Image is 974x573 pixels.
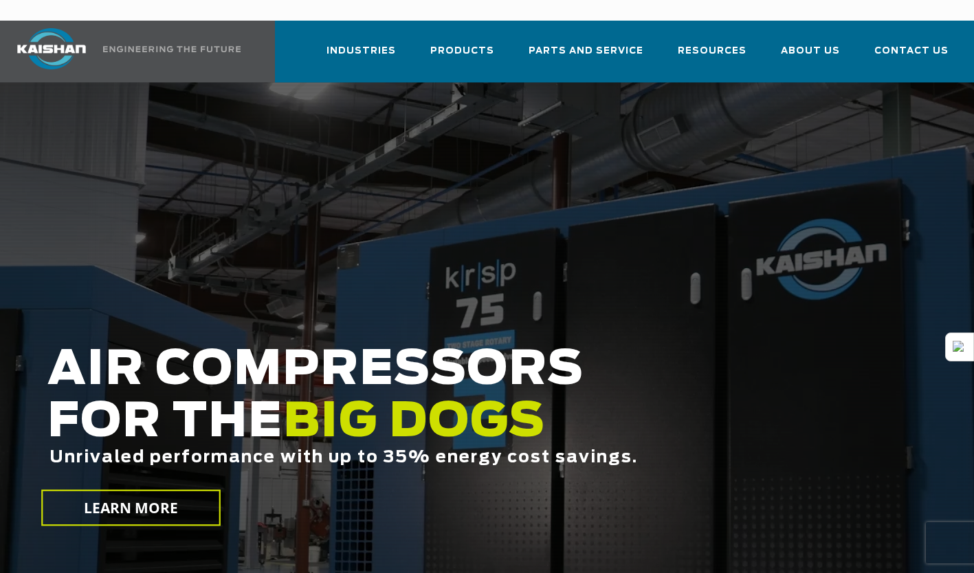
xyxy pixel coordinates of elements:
a: Industries [326,33,396,80]
a: Parts and Service [529,33,643,80]
span: Products [430,43,494,59]
a: LEARN MORE [41,490,220,526]
img: DB_AMPERSAND_Pantone.svg [953,341,964,352]
a: Products [430,33,494,80]
span: Industries [326,43,396,59]
a: About Us [781,33,840,80]
span: Contact Us [874,43,949,59]
a: Contact Us [874,33,949,80]
img: Engineering the future [103,46,241,52]
span: Unrivaled performance with up to 35% energy cost savings. [49,449,638,466]
h2: AIR COMPRESSORS FOR THE [47,344,777,510]
span: Parts and Service [529,43,643,59]
span: BIG DOGS [283,399,546,446]
span: LEARN MORE [83,498,178,518]
span: About Us [781,43,840,59]
a: Resources [678,33,746,80]
span: Resources [678,43,746,59]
